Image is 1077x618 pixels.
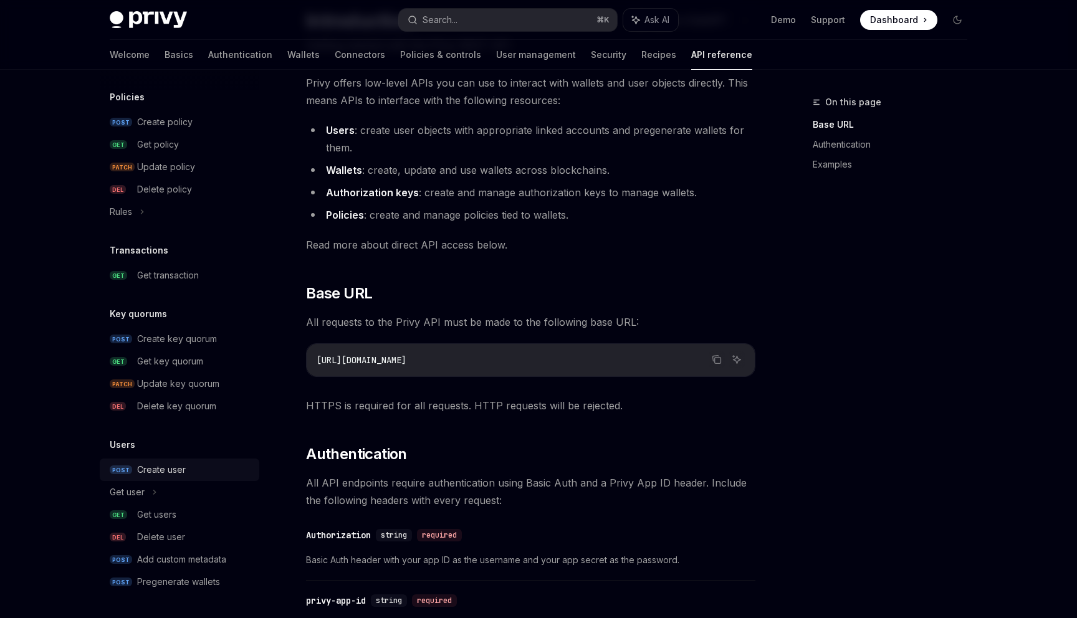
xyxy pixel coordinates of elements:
[137,137,179,152] div: Get policy
[306,121,755,156] li: : create user objects with appropriate linked accounts and pregenerate wallets for them.
[306,444,407,464] span: Authentication
[709,351,725,368] button: Copy the contents from the code block
[100,526,259,548] a: DELDelete user
[100,503,259,526] a: GETGet users
[100,111,259,133] a: POSTCreate policy
[596,15,610,25] span: ⌘ K
[306,206,755,224] li: : create and manage policies tied to wallets.
[306,529,371,541] div: Authorization
[100,350,259,373] a: GETGet key quorum
[110,185,126,194] span: DEL
[771,14,796,26] a: Demo
[137,268,199,283] div: Get transaction
[100,264,259,287] a: GETGet transaction
[326,186,419,199] strong: Authorization keys
[110,402,126,411] span: DEL
[287,40,320,70] a: Wallets
[306,397,755,414] span: HTTPS is required for all requests. HTTP requests will be rejected.
[317,354,406,366] span: [URL][DOMAIN_NAME]
[110,578,132,587] span: POST
[208,40,272,70] a: Authentication
[399,9,617,31] button: Search...⌘K
[110,118,132,127] span: POST
[110,90,145,105] h5: Policies
[110,533,126,542] span: DEL
[870,14,918,26] span: Dashboard
[306,594,366,607] div: privy-app-id
[110,335,132,344] span: POST
[306,74,755,109] span: Privy offers low-level APIs you can use to interact with wallets and user objects directly. This ...
[110,163,135,172] span: PATCH
[137,552,226,567] div: Add custom metadata
[381,530,407,540] span: string
[306,474,755,509] span: All API endpoints require authentication using Basic Auth and a Privy App ID header. Include the ...
[306,313,755,331] span: All requests to the Privy API must be made to the following base URL:
[137,376,219,391] div: Update key quorum
[306,236,755,254] span: Read more about direct API access below.
[100,459,259,481] a: POSTCreate user
[165,40,193,70] a: Basics
[137,354,203,369] div: Get key quorum
[306,553,755,568] span: Basic Auth header with your app ID as the username and your app secret as the password.
[306,283,372,303] span: Base URL
[110,465,132,475] span: POST
[110,510,127,520] span: GET
[376,596,402,606] span: string
[137,462,186,477] div: Create user
[326,124,355,136] strong: Users
[306,184,755,201] li: : create and manage authorization keys to manage wallets.
[100,156,259,178] a: PATCHUpdate policy
[860,10,937,30] a: Dashboard
[623,9,678,31] button: Ask AI
[110,307,167,321] h5: Key quorums
[110,40,150,70] a: Welcome
[137,115,193,130] div: Create policy
[137,530,185,544] div: Delete user
[100,328,259,350] a: POSTCreate key quorum
[137,182,192,197] div: Delete policy
[813,154,977,174] a: Examples
[644,14,669,26] span: Ask AI
[400,40,481,70] a: Policies & controls
[729,351,745,368] button: Ask AI
[137,507,176,522] div: Get users
[641,40,676,70] a: Recipes
[306,161,755,179] li: : create, update and use wallets across blockchains.
[813,115,977,135] a: Base URL
[137,159,195,174] div: Update policy
[110,11,187,29] img: dark logo
[110,140,127,150] span: GET
[110,357,127,366] span: GET
[813,135,977,154] a: Authentication
[110,437,135,452] h5: Users
[110,271,127,280] span: GET
[100,373,259,395] a: PATCHUpdate key quorum
[326,209,364,221] strong: Policies
[825,95,881,110] span: On this page
[100,571,259,593] a: POSTPregenerate wallets
[335,40,385,70] a: Connectors
[591,40,626,70] a: Security
[811,14,845,26] a: Support
[137,574,220,589] div: Pregenerate wallets
[110,379,135,389] span: PATCH
[947,10,967,30] button: Toggle dark mode
[110,204,132,219] div: Rules
[110,555,132,564] span: POST
[100,548,259,571] a: POSTAdd custom metadata
[110,243,168,258] h5: Transactions
[100,133,259,156] a: GETGet policy
[100,395,259,417] a: DELDelete key quorum
[100,178,259,201] a: DELDelete policy
[137,331,217,346] div: Create key quorum
[423,12,457,27] div: Search...
[137,399,216,414] div: Delete key quorum
[417,529,462,541] div: required
[691,40,752,70] a: API reference
[326,164,362,176] strong: Wallets
[496,40,576,70] a: User management
[412,594,457,607] div: required
[110,485,145,500] div: Get user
